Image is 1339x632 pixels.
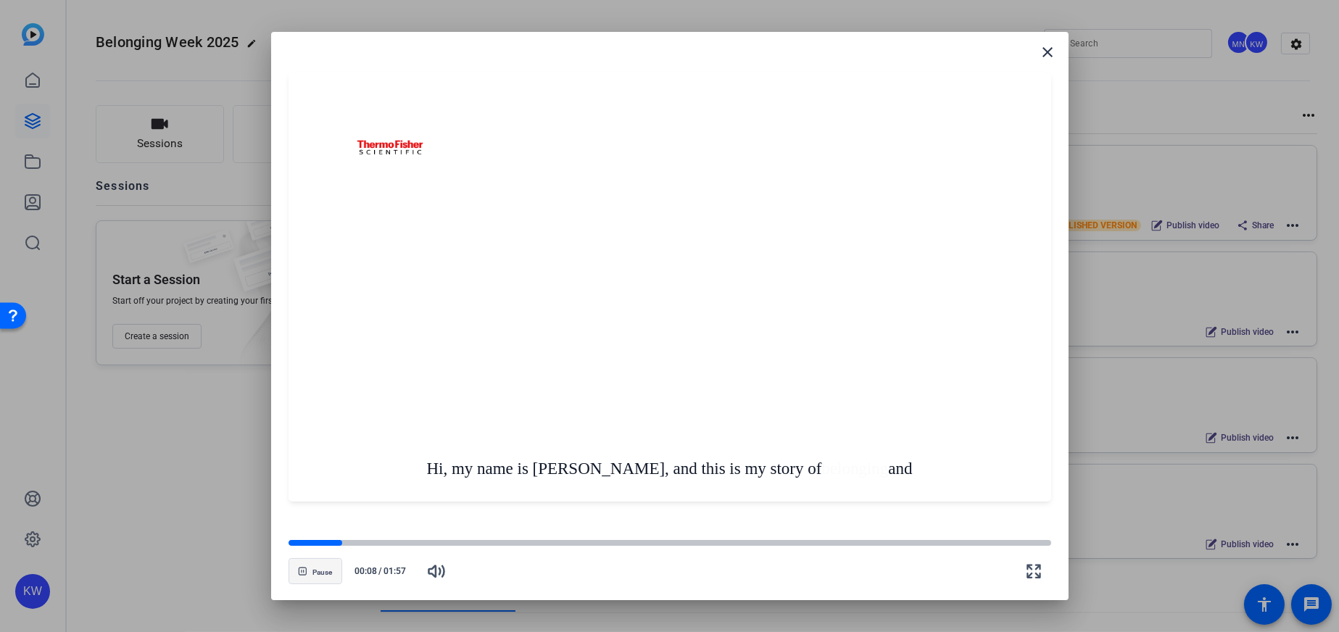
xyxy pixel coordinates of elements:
button: Pause [289,558,342,584]
button: Fullscreen [1016,554,1051,589]
span: Pause [312,568,332,577]
span: 01:57 [384,565,413,578]
button: Mute [419,554,454,589]
div: / [348,565,413,578]
span: 00:08 [348,565,378,578]
mat-icon: close [1040,43,1057,61]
